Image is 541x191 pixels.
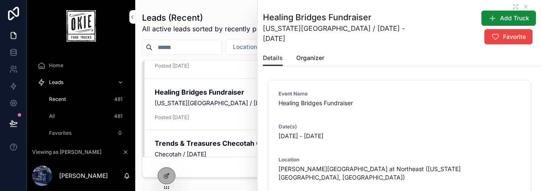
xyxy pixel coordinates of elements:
[279,90,308,97] span: Event Name
[279,99,520,107] span: Healing Bridges Fundraiser
[59,172,108,180] p: [PERSON_NAME]
[115,128,125,138] div: 0
[279,132,520,140] span: [DATE] - [DATE]
[155,99,524,107] span: [US_STATE][GEOGRAPHIC_DATA] / [DATE] - [DATE]
[233,43,257,51] span: Location
[142,130,534,181] a: Trends & Treasures Checotah Craft FairChecotah / [DATE]Posted [DATE]
[279,165,520,182] span: [PERSON_NAME][GEOGRAPHIC_DATA] at Northeast ([US_STATE][GEOGRAPHIC_DATA], [GEOGRAPHIC_DATA])
[263,50,283,66] a: Details
[296,50,324,67] a: Organizer
[32,75,130,90] a: Leads
[142,79,534,130] a: Healing Bridges Fundraiser[US_STATE][GEOGRAPHIC_DATA] / [DATE] - [DATE]Posted [DATE]
[503,33,526,41] span: Favorite
[32,149,101,156] span: Viewing as [PERSON_NAME]
[32,58,130,73] a: Home
[49,62,63,69] span: Home
[42,109,130,124] a: All481
[484,29,533,44] button: Favorite
[263,11,424,23] h1: Healing Bridges Fundraiser
[49,130,71,136] span: Favorites
[49,113,55,120] span: All
[263,54,283,62] span: Details
[155,139,524,148] h2: Trends & Treasures Checotah Craft Fair
[155,114,524,121] span: Posted [DATE]
[263,23,424,44] span: [US_STATE][GEOGRAPHIC_DATA] / [DATE] - [DATE]
[42,92,130,107] a: Recent481
[226,39,274,55] button: Select Button
[112,94,125,104] div: 481
[142,12,276,24] h1: Leads (Recent)
[42,126,130,141] a: Favorites0
[142,24,276,34] span: All active leads sorted by recently posted.
[49,79,63,86] span: Leads
[66,10,96,42] img: App logo
[155,62,524,69] span: Posted [DATE]
[27,52,135,144] div: scrollable content
[49,96,66,103] span: Recent
[481,11,536,26] button: Add Truck
[112,111,125,121] div: 481
[279,123,297,130] span: Date(s)
[500,14,529,22] span: Add Truck
[155,87,524,97] h2: Healing Bridges Fundraiser
[296,54,324,62] span: Organizer
[155,150,524,158] span: Checotah / [DATE]
[279,156,299,163] span: Location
